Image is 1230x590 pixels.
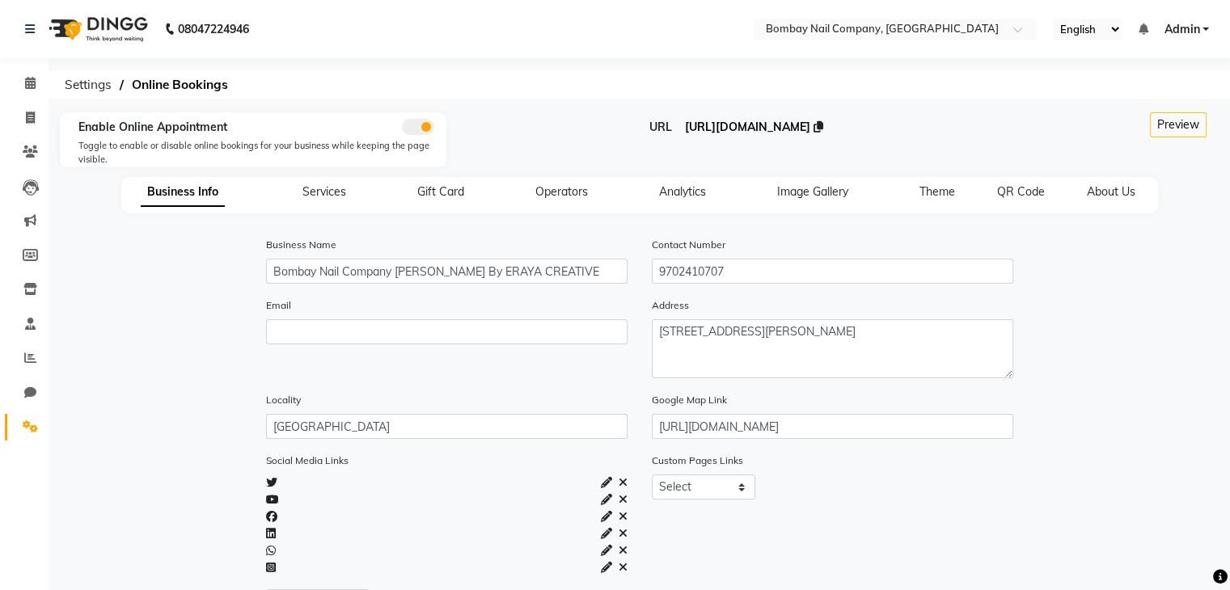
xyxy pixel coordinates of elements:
label: Address [652,298,689,313]
span: URL [649,120,671,134]
span: Services [302,184,346,199]
label: Custom Pages Links [652,453,743,468]
span: Theme [919,184,955,199]
img: logo [41,6,152,52]
label: Locality [266,393,301,407]
label: Contact Number [652,238,725,252]
span: About Us [1087,184,1135,199]
span: Online Bookings [124,70,236,99]
label: Business Name [266,238,336,252]
label: Social Media Links [266,453,349,468]
span: Operators [535,184,588,199]
span: [URL][DOMAIN_NAME] [684,120,809,134]
div: Toggle to enable or disable online bookings for your business while keeping the page visible. [78,139,434,166]
b: 08047224946 [178,6,249,52]
button: Preview [1150,112,1207,137]
div: Enable Online Appointment [78,119,434,136]
span: Image Gallery [777,184,848,199]
span: QR Code [997,184,1045,199]
span: Analytics [659,184,706,199]
label: Google Map Link [652,393,727,407]
span: Admin [1164,21,1199,38]
span: Business Info [141,178,225,207]
label: Email [266,298,291,313]
span: Gift Card [417,184,464,199]
span: Settings [57,70,120,99]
